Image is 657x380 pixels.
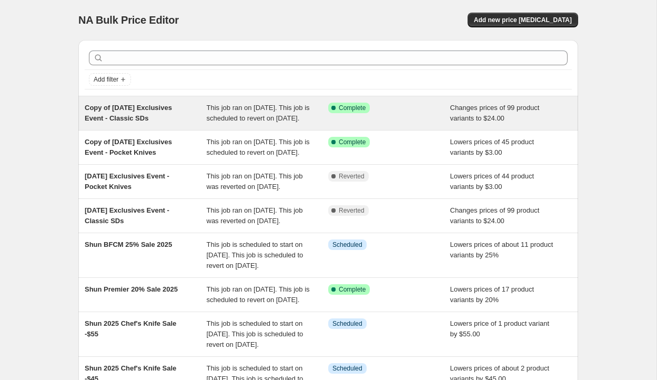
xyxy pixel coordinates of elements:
button: Add new price [MEDICAL_DATA] [468,13,578,27]
span: NA Bulk Price Editor [78,14,179,26]
span: Lowers price of 1 product variant by $55.00 [450,319,550,338]
span: [DATE] Exclusives Event - Pocket Knives [85,172,169,191]
span: Complete [339,138,366,146]
span: Lowers prices of 44 product variants by $3.00 [450,172,534,191]
span: Complete [339,104,366,112]
span: Shun Premier 20% Sale 2025 [85,285,178,293]
span: Complete [339,285,366,294]
span: Lowers prices of about 11 product variants by 25% [450,241,553,259]
span: This job ran on [DATE]. This job was reverted on [DATE]. [207,172,303,191]
span: Copy of [DATE] Exclusives Event - Pocket Knives [85,138,172,156]
span: Reverted [339,206,365,215]
span: Lowers prices of 17 product variants by 20% [450,285,534,304]
span: Reverted [339,172,365,181]
span: [DATE] Exclusives Event - Classic SDs [85,206,169,225]
span: This job ran on [DATE]. This job is scheduled to revert on [DATE]. [207,104,310,122]
span: Scheduled [332,241,362,249]
span: Changes prices of 99 product variants to $24.00 [450,104,540,122]
span: This job ran on [DATE]. This job was reverted on [DATE]. [207,206,303,225]
span: Shun 2025 Chef's Knife Sale -$55 [85,319,176,338]
span: This job ran on [DATE]. This job is scheduled to revert on [DATE]. [207,138,310,156]
span: Scheduled [332,319,362,328]
span: This job is scheduled to start on [DATE]. This job is scheduled to revert on [DATE]. [207,319,304,348]
span: Copy of [DATE] Exclusives Event - Classic SDs [85,104,172,122]
button: Add filter [89,73,131,86]
span: This job is scheduled to start on [DATE]. This job is scheduled to revert on [DATE]. [207,241,304,269]
span: Lowers prices of 45 product variants by $3.00 [450,138,534,156]
span: This job ran on [DATE]. This job is scheduled to revert on [DATE]. [207,285,310,304]
span: Changes prices of 99 product variants to $24.00 [450,206,540,225]
span: Add new price [MEDICAL_DATA] [474,16,572,24]
span: Scheduled [332,364,362,373]
span: Shun BFCM 25% Sale 2025 [85,241,172,248]
span: Add filter [94,75,118,84]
